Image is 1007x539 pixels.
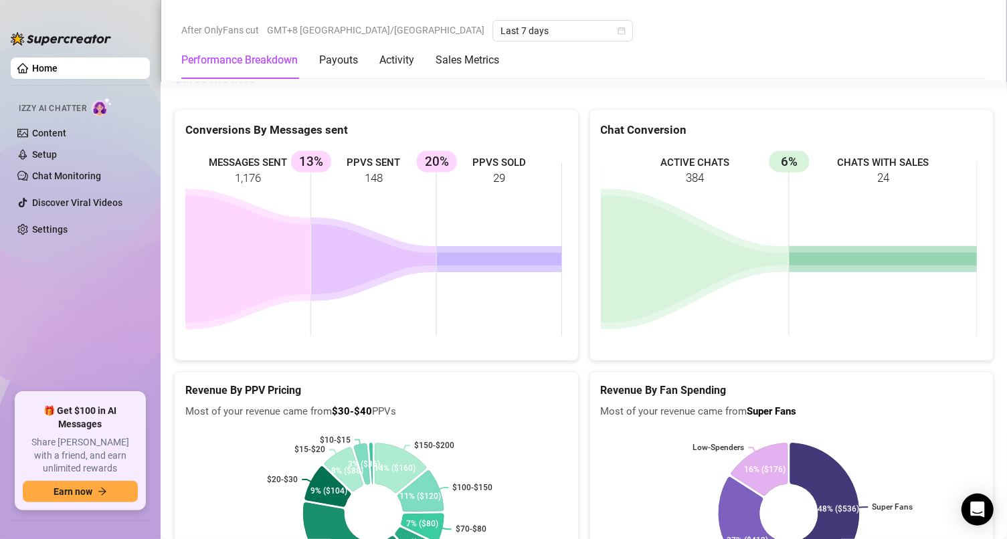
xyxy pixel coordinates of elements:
div: Chat Conversion [601,121,983,139]
img: logo-BBDzfeDw.svg [11,32,111,45]
div: Sales Metrics [436,52,499,68]
span: Last 7 days [500,21,625,41]
text: $70-$80 [456,525,486,534]
h5: Revenue By PPV Pricing [185,383,567,399]
text: $100-$150 [452,483,492,493]
div: Open Intercom Messenger [962,494,994,526]
a: Settings [32,224,68,235]
span: Share [PERSON_NAME] with a friend, and earn unlimited rewards [23,436,138,475]
div: Payouts [319,52,358,68]
a: Chat Monitoring [32,171,101,181]
text: $10-$15 [320,435,351,445]
span: Earn now [54,486,92,497]
a: Content [32,128,66,138]
text: Super Fans [872,503,913,512]
div: Activity [379,52,414,68]
text: $20-$30 [267,475,298,485]
div: Performance Breakdown [181,52,298,68]
span: 🎁 Get $100 in AI Messages [23,405,138,431]
text: $150-$200 [414,441,454,451]
button: Earn nowarrow-right [23,481,138,502]
text: Low-Spenders [693,443,744,453]
a: Discover Viral Videos [32,197,122,208]
b: Super Fans [747,406,797,418]
span: Izzy AI Chatter [19,102,86,115]
a: Setup [32,149,57,160]
span: GMT+8 [GEOGRAPHIC_DATA]/[GEOGRAPHIC_DATA] [267,20,484,40]
span: After OnlyFans cut [181,20,259,40]
img: AI Chatter [92,97,112,116]
span: Most of your revenue came from [601,405,983,421]
a: Home [32,63,58,74]
text: $15-$20 [294,445,325,455]
span: calendar [618,27,626,35]
h5: Revenue By Fan Spending [601,383,983,399]
div: Conversions By Messages sent [185,121,567,139]
b: $30-$40 [332,406,372,418]
span: Most of your revenue came from PPVs [185,405,567,421]
span: arrow-right [98,487,107,496]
